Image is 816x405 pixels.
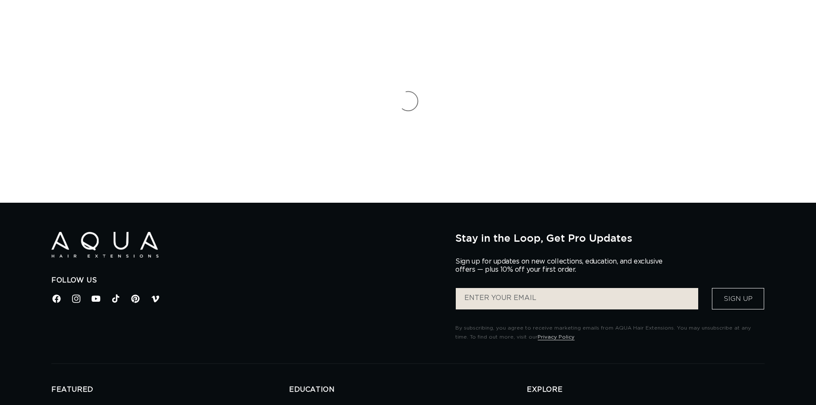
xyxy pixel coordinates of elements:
[455,232,765,244] h2: Stay in the Loop, Get Pro Updates
[538,334,574,339] a: Privacy Policy
[289,385,527,394] h2: EDUCATION
[455,258,670,274] p: Sign up for updates on new collections, education, and exclusive offers — plus 10% off your first...
[527,385,765,394] h2: EXPLORE
[51,232,158,258] img: Aqua Hair Extensions
[456,288,698,309] input: ENTER YOUR EMAIL
[712,288,764,309] button: Sign Up
[51,385,289,394] h2: FEATURED
[51,276,442,285] h2: Follow Us
[455,324,765,342] p: By subscribing, you agree to receive marketing emails from AQUA Hair Extensions. You may unsubscr...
